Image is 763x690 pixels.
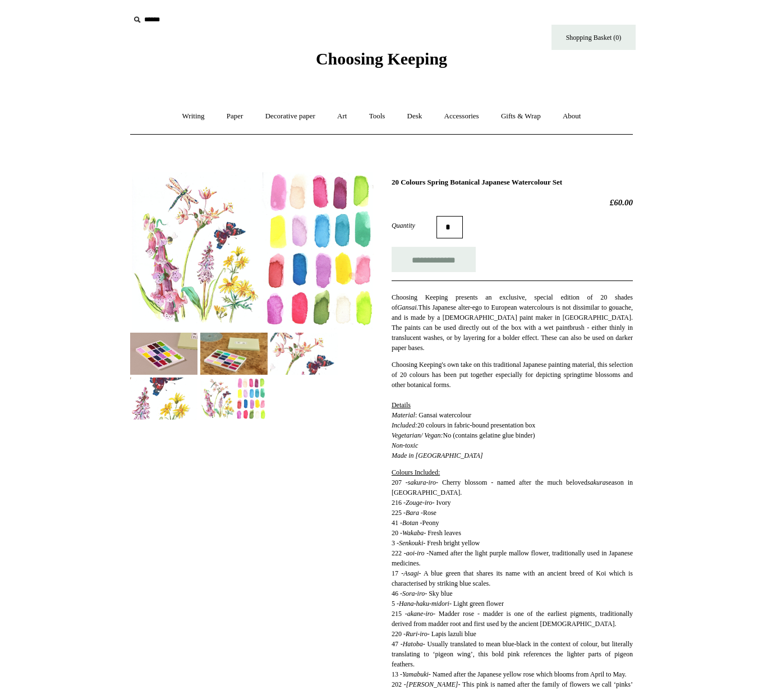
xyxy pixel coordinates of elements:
img: 20 Colours Spring Botanical Japanese Watercolour Set [200,378,268,420]
em: Botan - [402,519,422,527]
span: Colours Included: [392,468,440,476]
span: Choosing Keeping [316,49,447,68]
em: Bara - [406,509,423,517]
span: Made in [GEOGRAPHIC_DATA] [392,452,483,459]
a: Tools [359,102,396,131]
p: Choosing Keeping's own take on this traditional Japanese painting material, this selection of 20 ... [392,360,633,461]
em: Asagi [403,569,419,577]
em: Non-toxic [392,441,483,459]
p: Choosing Keeping presents an exclusive, special edition of 20 shades of This Japanese alter-ego t... [392,292,633,353]
a: About [553,102,591,131]
img: 20 Colours Spring Botanical Japanese Watercolour Set [130,172,381,330]
em: Wakaba [402,529,424,537]
a: Gifts & Wrap [491,102,551,131]
i: Material [392,411,415,419]
em: Zouge-iro [406,499,433,507]
em: sakura-iro [408,479,436,486]
a: Desk [397,102,433,131]
em: [PERSON_NAME] [406,680,458,688]
a: Paper [217,102,254,131]
em: Ruri-iro [406,630,428,638]
em: Sora-iro [402,590,425,597]
h1: 20 Colours Spring Botanical Japanese Watercolour Set [392,178,633,187]
img: 20 Colours Spring Botanical Japanese Watercolour Set [130,378,197,420]
a: Accessories [434,102,489,131]
em: Hatoba [403,640,423,648]
a: Shopping Basket (0) [551,25,636,50]
em: Hana-haku-midori [399,600,449,608]
em: Vegetarian/ Vegan: [392,431,443,439]
em: Gansai. [397,303,419,311]
h2: £60.00 [392,197,633,208]
em: Included: [392,421,417,429]
a: Choosing Keeping [316,58,447,66]
img: 20 Colours Spring Botanical Japanese Watercolour Set [130,333,197,375]
span: Details [392,401,411,409]
em: akane-iro [407,610,433,618]
img: 20 Colours Spring Botanical Japanese Watercolour Set [200,333,268,375]
a: Writing [172,102,215,131]
em: Yamabuki [402,670,429,678]
label: Quantity [392,220,436,231]
a: Art [327,102,357,131]
i: sakura [587,479,606,486]
img: 20 Colours Spring Botanical Japanese Watercolour Set [270,333,338,375]
em: Senkouki [399,539,423,547]
em: aoi-iro - [406,549,429,557]
a: Decorative paper [255,102,325,131]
